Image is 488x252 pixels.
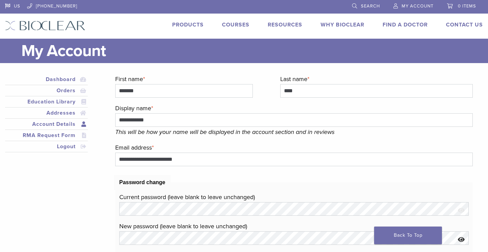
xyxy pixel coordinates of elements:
[268,21,302,28] a: Resources
[5,21,85,31] img: Bioclear
[5,74,88,160] nav: Account pages
[222,21,249,28] a: Courses
[115,142,473,153] label: Email address
[383,21,428,28] a: Find A Doctor
[119,192,469,202] label: Current password (leave blank to leave unchanged)
[6,142,86,151] a: Logout
[119,221,469,231] label: New password (leave blank to leave unchanged)
[6,98,86,106] a: Education Library
[454,202,469,219] button: Hide password
[6,75,86,83] a: Dashboard
[6,86,86,95] a: Orders
[6,109,86,117] a: Addresses
[172,21,204,28] a: Products
[402,3,433,9] span: My Account
[280,74,473,84] label: Last name
[115,74,253,84] label: First name
[115,103,473,113] label: Display name
[446,21,483,28] a: Contact Us
[6,120,86,128] a: Account Details
[21,39,483,63] h1: My Account
[114,175,171,190] legend: Password change
[458,3,476,9] span: 0 items
[115,128,334,136] em: This will be how your name will be displayed in the account section and in reviews
[321,21,364,28] a: Why Bioclear
[374,227,442,244] a: Back To Top
[454,231,469,249] button: Show password
[6,131,86,139] a: RMA Request Form
[361,3,380,9] span: Search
